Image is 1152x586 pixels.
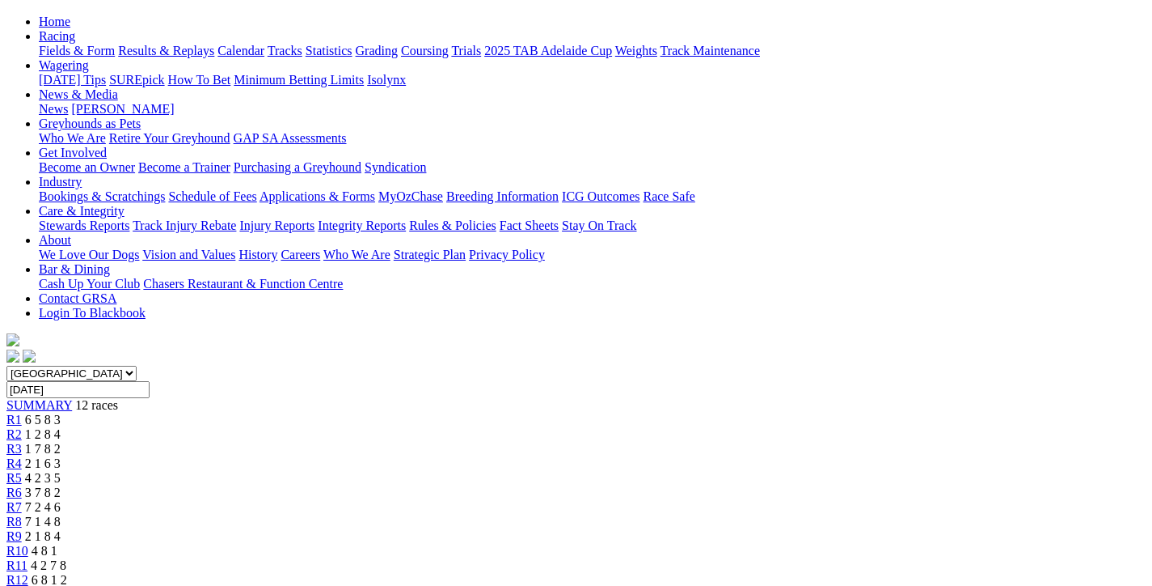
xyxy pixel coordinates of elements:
[306,44,352,57] a: Statistics
[25,500,61,514] span: 7 2 4 6
[6,350,19,363] img: facebook.svg
[6,558,27,572] a: R11
[6,529,22,543] a: R9
[138,160,230,174] a: Become a Trainer
[109,73,164,87] a: SUREpick
[25,471,61,485] span: 4 2 3 5
[39,219,1146,233] div: Care & Integrity
[409,219,496,232] a: Rules & Policies
[6,413,22,427] a: R1
[31,558,66,572] span: 4 2 7 8
[39,248,139,261] a: We Love Our Dogs
[39,160,1146,175] div: Get Involved
[6,456,22,470] a: R4
[39,29,75,43] a: Racing
[239,219,314,232] a: Injury Reports
[260,189,375,203] a: Applications & Forms
[643,189,694,203] a: Race Safe
[168,73,231,87] a: How To Bet
[39,277,140,291] a: Cash Up Your Club
[6,398,72,412] a: SUMMARY
[6,381,150,398] input: Select date
[484,44,612,57] a: 2025 TAB Adelaide Cup
[446,189,559,203] a: Breeding Information
[25,442,61,456] span: 1 7 8 2
[39,248,1146,262] div: About
[394,248,466,261] a: Strategic Plan
[39,15,70,28] a: Home
[133,219,236,232] a: Track Injury Rebate
[39,233,71,247] a: About
[39,262,110,276] a: Bar & Dining
[143,277,343,291] a: Chasers Restaurant & Function Centre
[109,131,230,145] a: Retire Your Greyhound
[6,515,22,529] a: R8
[6,500,22,514] a: R7
[6,333,19,346] img: logo-grsa-white.png
[23,350,36,363] img: twitter.svg
[39,117,141,130] a: Greyhounds as Pets
[6,471,22,485] a: R5
[281,248,320,261] a: Careers
[268,44,302,57] a: Tracks
[39,87,118,101] a: News & Media
[142,248,235,261] a: Vision and Values
[39,146,107,159] a: Get Involved
[25,427,61,441] span: 1 2 8 4
[75,398,118,412] span: 12 races
[367,73,406,87] a: Isolynx
[39,189,1146,204] div: Industry
[25,413,61,427] span: 6 5 8 3
[356,44,398,57] a: Grading
[39,44,1146,58] div: Racing
[217,44,264,57] a: Calendar
[615,44,657,57] a: Weights
[365,160,426,174] a: Syndication
[32,544,57,558] span: 4 8 1
[401,44,449,57] a: Coursing
[39,306,146,320] a: Login To Blackbook
[6,427,22,441] a: R2
[469,248,545,261] a: Privacy Policy
[39,73,106,87] a: [DATE] Tips
[6,544,28,558] span: R10
[39,102,68,116] a: News
[25,486,61,499] span: 3 7 8 2
[39,131,106,145] a: Who We Are
[660,44,760,57] a: Track Maintenance
[234,131,347,145] a: GAP SA Assessments
[39,102,1146,117] div: News & Media
[451,44,481,57] a: Trials
[318,219,406,232] a: Integrity Reports
[39,58,89,72] a: Wagering
[39,44,115,57] a: Fields & Form
[234,73,364,87] a: Minimum Betting Limits
[238,248,277,261] a: History
[118,44,214,57] a: Results & Replays
[323,248,390,261] a: Who We Are
[6,442,22,456] a: R3
[39,277,1146,291] div: Bar & Dining
[6,486,22,499] a: R6
[500,219,559,232] a: Fact Sheets
[25,529,61,543] span: 2 1 8 4
[562,189,639,203] a: ICG Outcomes
[39,175,82,189] a: Industry
[71,102,174,116] a: [PERSON_NAME]
[39,73,1146,87] div: Wagering
[25,456,61,470] span: 2 1 6 3
[25,515,61,529] span: 7 1 4 8
[39,291,116,305] a: Contact GRSA
[39,189,165,203] a: Bookings & Scratchings
[562,219,636,232] a: Stay On Track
